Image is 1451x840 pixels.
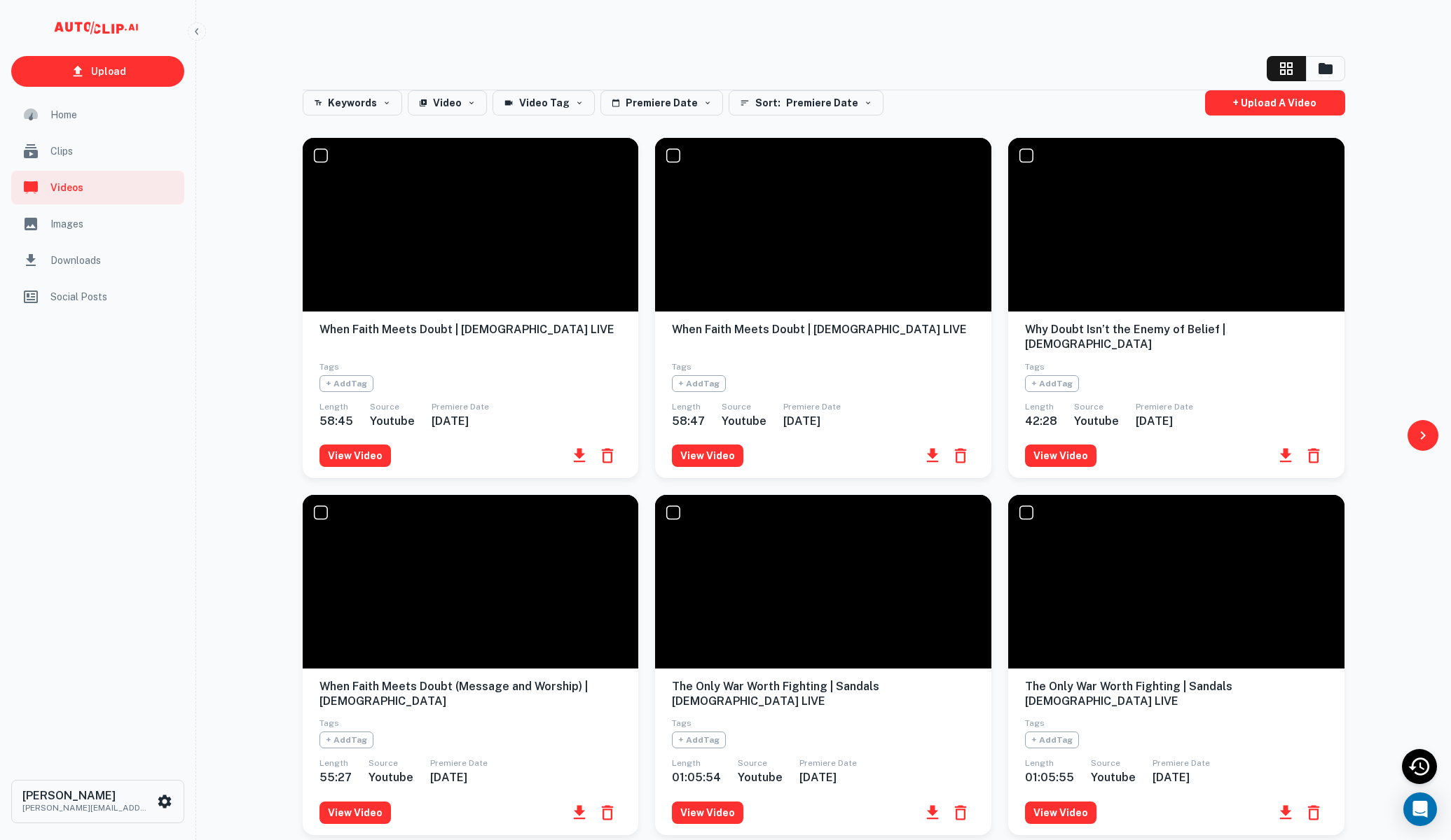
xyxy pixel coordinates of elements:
[11,207,184,241] a: Images
[50,253,176,268] span: Downloads
[1091,758,1120,768] span: Source
[11,244,184,277] a: Downloads
[11,134,184,168] a: Clips
[672,375,726,392] span: + Add Tag
[370,402,399,412] span: Source
[432,414,489,428] h6: [DATE]
[1074,414,1119,428] h6: youtube
[22,801,149,814] p: [PERSON_NAME][EMAIL_ADDRESS][DOMAIN_NAME]
[1136,402,1193,412] span: Premiere Date
[91,64,126,79] p: Upload
[1205,90,1345,115] a: + Upload a video
[319,414,353,428] h6: 58:45
[303,90,402,115] button: Keywords
[1025,402,1054,412] span: Length
[738,758,767,768] span: Source
[672,758,701,768] span: Length
[786,94,858,111] span: Premiere Date
[1025,758,1054,768] span: Length
[1025,771,1074,784] h6: 01:05:55
[1153,758,1210,768] span: Premiere Date
[50,107,176,122] span: Home
[1025,718,1045,728] span: Tags
[1153,771,1210,784] h6: [DATE]
[672,731,726,748] span: + Add Tag
[22,790,149,801] h6: [PERSON_NAME]
[672,801,743,824] button: View Video
[672,771,721,784] h6: 01:05:54
[369,771,413,784] h6: youtube
[1091,771,1136,784] h6: youtube
[672,680,975,709] h6: The Only War Worth Fighting | Sandals [DEMOGRAPHIC_DATA] LIVE
[50,180,176,195] span: Videos
[50,289,176,304] span: Social Posts
[672,402,701,412] span: Length
[319,801,391,824] button: View Video
[319,758,348,768] span: Length
[729,90,883,115] button: Sort: Premiere Date
[319,731,373,748] span: + Add Tag
[319,771,352,784] h6: 55:27
[1025,731,1079,748] span: + Add Tag
[1025,323,1328,352] h6: Why Doubt Isn’t the Enemy of Belief | [DEMOGRAPHIC_DATA]
[432,402,489,412] span: Premiere Date
[319,375,373,392] span: + Add Tag
[672,414,705,428] h6: 58:47
[369,758,398,768] span: Source
[319,718,339,728] span: Tags
[1025,362,1045,372] span: Tags
[722,402,751,412] span: Source
[430,771,488,784] h6: [DATE]
[11,98,184,132] a: Home
[1025,375,1079,392] span: + Add Tag
[11,780,184,823] button: [PERSON_NAME][PERSON_NAME][EMAIL_ADDRESS][DOMAIN_NAME]
[1402,749,1437,784] div: Recent Activity
[1136,414,1193,428] h6: [DATE]
[799,771,857,784] h6: [DATE]
[319,680,622,709] h6: When Faith Meets Doubt (Message and Worship) | [DEMOGRAPHIC_DATA]
[1403,792,1437,826] div: Open Intercom Messenger
[11,280,184,314] a: Social Posts
[11,56,184,87] a: Upload
[755,94,780,111] span: Sort:
[672,718,692,728] span: Tags
[493,90,595,115] button: Video Tag
[319,444,391,467] button: View Video
[1025,414,1057,428] h6: 42:28
[1074,402,1103,412] span: Source
[738,771,783,784] h6: youtube
[783,414,841,428] h6: [DATE]
[370,414,415,428] h6: youtube
[11,171,184,204] a: Videos
[672,362,692,372] span: Tags
[722,414,766,428] h6: youtube
[672,444,743,467] button: View Video
[600,90,723,115] button: Premiere Date
[50,143,176,159] span: Clips
[50,216,176,232] span: Images
[1025,801,1096,824] button: View Video
[783,402,841,412] span: Premiere Date
[430,758,488,768] span: Premiere Date
[319,402,348,412] span: Length
[672,323,975,352] h6: When Faith Meets Doubt | [DEMOGRAPHIC_DATA] LIVE
[319,362,339,372] span: Tags
[799,758,857,768] span: Premiere Date
[1025,444,1096,467] button: View Video
[319,323,622,352] h6: When Faith Meets Doubt | [DEMOGRAPHIC_DATA] LIVE
[1025,680,1328,709] h6: The Only War Worth Fighting | Sandals [DEMOGRAPHIC_DATA] LIVE
[408,90,487,115] button: Video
